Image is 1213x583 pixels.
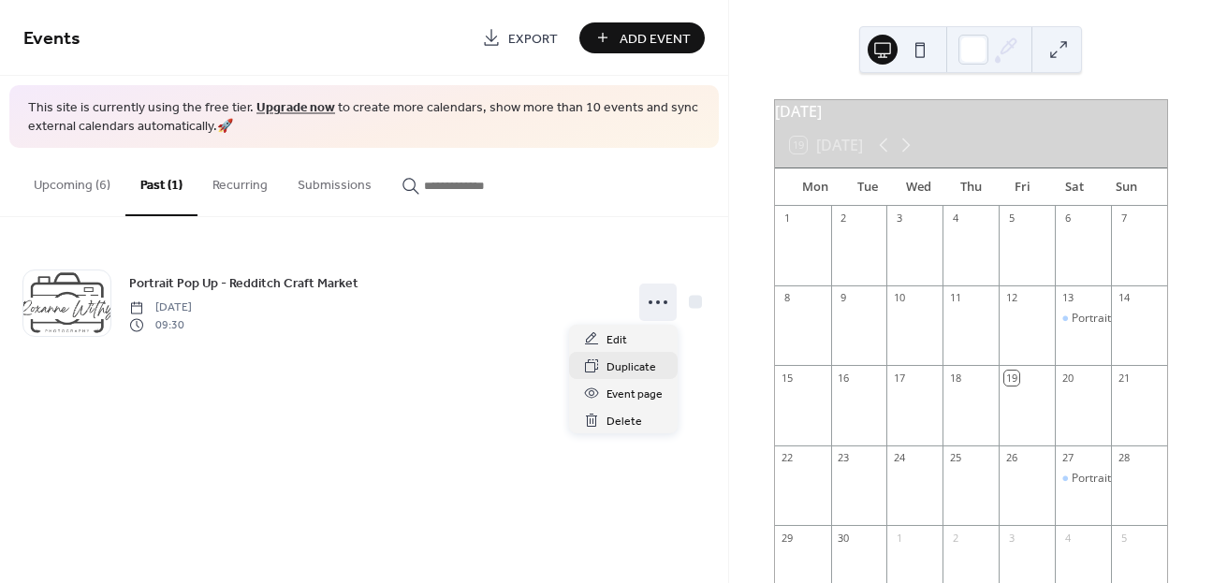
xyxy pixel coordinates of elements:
[841,168,893,206] div: Tue
[948,371,962,385] div: 18
[28,99,700,136] span: This site is currently using the free tier. to create more calendars, show more than 10 events an...
[606,385,663,404] span: Event page
[790,168,841,206] div: Mon
[125,148,197,216] button: Past (1)
[1060,291,1074,305] div: 13
[892,451,906,465] div: 24
[1117,291,1131,305] div: 14
[256,95,335,121] a: Upgrade now
[781,211,795,226] div: 1
[892,291,906,305] div: 10
[1117,451,1131,465] div: 28
[893,168,944,206] div: Wed
[1060,451,1074,465] div: 27
[1117,211,1131,226] div: 7
[1048,168,1100,206] div: Sat
[892,371,906,385] div: 17
[283,148,387,214] button: Submissions
[468,22,572,53] a: Export
[997,168,1048,206] div: Fri
[781,371,795,385] div: 15
[1060,211,1074,226] div: 6
[948,451,962,465] div: 25
[1117,531,1131,545] div: 5
[837,371,851,385] div: 16
[129,299,192,316] span: [DATE]
[508,29,558,49] span: Export
[781,291,795,305] div: 8
[1004,291,1018,305] div: 12
[1004,371,1018,385] div: 19
[129,272,358,294] a: Portrait Pop Up - Redditch Craft Market
[1055,471,1111,487] div: Portrait Pop Up - Tamworth Craft Market
[837,531,851,545] div: 30
[606,357,656,377] span: Duplicate
[129,274,358,294] span: Portrait Pop Up - Redditch Craft Market
[606,412,642,431] span: Delete
[1055,311,1111,327] div: Portrait Pop Up - Redditch Craft Market
[197,148,283,214] button: Recurring
[1004,531,1018,545] div: 3
[1004,211,1018,226] div: 5
[129,316,192,333] span: 09:30
[1117,371,1131,385] div: 21
[892,531,906,545] div: 1
[781,451,795,465] div: 22
[948,211,962,226] div: 4
[579,22,705,53] button: Add Event
[23,21,80,57] span: Events
[837,211,851,226] div: 2
[1101,168,1152,206] div: Sun
[781,531,795,545] div: 29
[1060,531,1074,545] div: 4
[837,291,851,305] div: 9
[945,168,997,206] div: Thu
[1004,451,1018,465] div: 26
[892,211,906,226] div: 3
[1060,371,1074,385] div: 20
[837,451,851,465] div: 23
[606,330,627,350] span: Edit
[620,29,691,49] span: Add Event
[19,148,125,214] button: Upcoming (6)
[775,100,1167,123] div: [DATE]
[948,531,962,545] div: 2
[948,291,962,305] div: 11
